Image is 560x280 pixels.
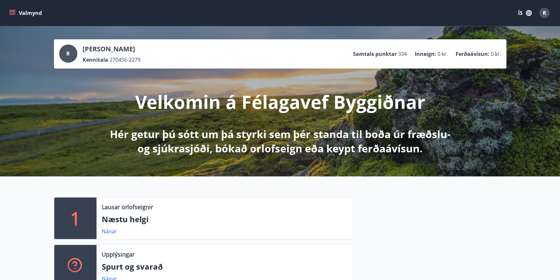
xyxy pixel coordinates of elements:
p: Inneign : [415,50,436,57]
button: R [537,5,552,21]
button: menu [8,7,45,19]
p: Ferðaávísun : [456,50,489,57]
p: Upplýsingar [102,250,135,259]
p: [PERSON_NAME] [83,45,140,54]
span: R [543,9,546,17]
p: Spurt og svarað [102,261,347,272]
button: ÍS [514,7,535,19]
p: Hér getur þú sótt um þá styrki sem þér standa til boða úr fræðslu- og sjúkrasjóði, bókað orlofsei... [109,127,452,156]
p: Samtals punktar [353,50,397,57]
p: 1 [70,206,81,231]
span: 0 kr. [491,50,501,57]
p: Lausar orlofseignir [102,203,153,211]
span: 0 kr. [437,50,448,57]
p: Velkomin á Félagavef Byggiðnar [135,89,425,114]
p: Næstu helgi [102,214,347,225]
span: 270456-2279 [110,56,140,63]
span: R [66,50,70,57]
p: Kennitala [83,56,108,63]
span: 334 [398,50,407,57]
a: Nánar [102,228,117,235]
